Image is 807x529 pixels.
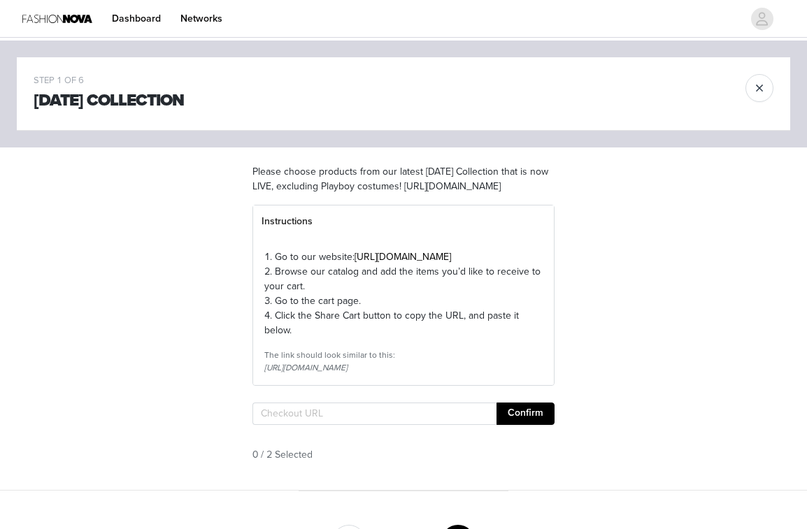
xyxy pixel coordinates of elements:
[264,349,543,361] div: The link should look similar to this:
[497,403,555,425] button: Confirm
[264,249,543,264] p: 1. Go to our website:
[172,3,231,34] a: Networks
[264,308,543,338] p: 4. Click the Share Cart button to copy the URL, and paste it below.
[755,8,769,30] div: avatar
[22,3,92,34] img: Fashion Nova Logo
[34,88,184,113] h1: [DATE] Collection
[34,74,184,88] div: STEP 1 OF 6
[252,447,313,462] span: 0 / 2 Selected
[355,251,451,263] a: [URL][DOMAIN_NAME]
[103,3,169,34] a: Dashboard
[264,264,543,294] p: 2. Browse our catalog and add the items you’d like to receive to your cart.
[264,361,543,374] div: [URL][DOMAIN_NAME]
[264,294,543,308] p: 3. Go to the cart page.
[252,164,555,194] p: Please choose products from our latest [DATE] Collection that is now LIVE, excluding Playboy cost...
[252,403,497,425] input: Checkout URL
[253,205,554,238] div: Instructions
